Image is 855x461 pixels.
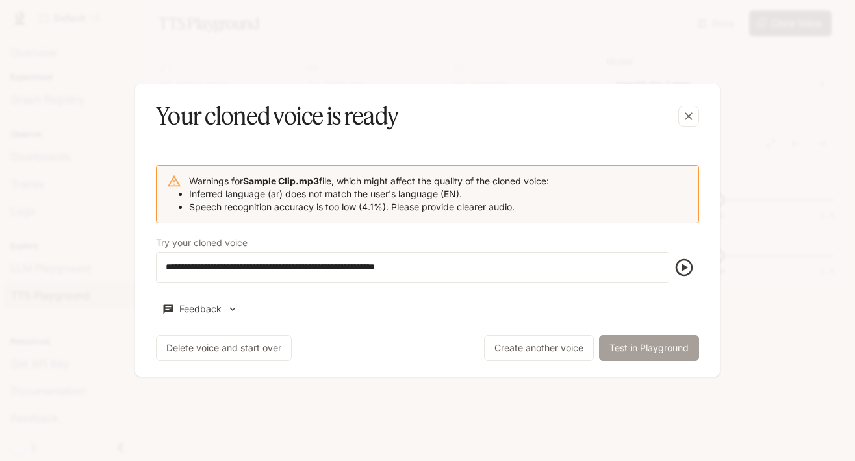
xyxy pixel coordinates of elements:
[189,169,549,219] div: Warnings for file, which might affect the quality of the cloned voice:
[156,238,248,247] p: Try your cloned voice
[156,299,244,320] button: Feedback
[156,100,398,132] h5: Your cloned voice is ready
[599,335,699,361] button: Test in Playground
[189,188,549,201] li: Inferred language (ar) does not match the user's language (EN).
[243,175,319,186] b: Sample Clip.mp3
[156,335,292,361] button: Delete voice and start over
[484,335,594,361] button: Create another voice
[189,201,549,214] li: Speech recognition accuracy is too low (4.1%). Please provide clearer audio.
